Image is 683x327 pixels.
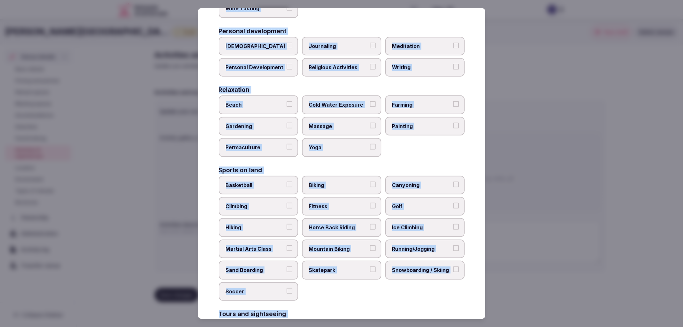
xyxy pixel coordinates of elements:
[370,144,376,150] button: Yoga
[453,101,459,107] button: Farming
[453,123,459,128] button: Painting
[453,224,459,230] button: Ice Climbing
[226,64,285,71] span: Personal Development
[226,224,285,231] span: Hiking
[309,144,368,151] span: Yoga
[287,288,292,294] button: Soccer
[453,64,459,69] button: Writing
[453,203,459,208] button: Golf
[392,101,451,108] span: Farming
[392,43,451,50] span: Meditation
[453,266,459,272] button: Snowboarding / Skiing
[287,182,292,187] button: Basketball
[226,266,285,274] span: Sand Boarding
[309,123,368,130] span: Massage
[219,87,250,93] h3: Relaxation
[287,144,292,150] button: Permaculture
[370,182,376,187] button: Biking
[226,288,285,295] span: Soccer
[370,101,376,107] button: Cold Water Exposure
[392,245,451,252] span: Running/Jogging
[392,64,451,71] span: Writing
[370,43,376,48] button: Journaling
[370,266,376,272] button: Skatepark
[226,5,285,12] span: Wine Tasting
[392,203,451,210] span: Golf
[392,182,451,189] span: Canyoning
[287,266,292,272] button: Sand Boarding
[370,245,376,251] button: Mountain Biking
[226,123,285,130] span: Gardening
[392,123,451,130] span: Painting
[226,144,285,151] span: Permaculture
[309,43,368,50] span: Journaling
[287,224,292,230] button: Hiking
[309,182,368,189] span: Biking
[309,245,368,252] span: Mountain Biking
[370,123,376,128] button: Massage
[453,43,459,48] button: Meditation
[370,203,376,208] button: Fitness
[219,167,262,173] h3: Sports on land
[309,266,368,274] span: Skatepark
[287,245,292,251] button: Martial Arts Class
[219,28,287,34] h3: Personal development
[287,43,292,48] button: [DEMOGRAPHIC_DATA]
[309,101,368,108] span: Cold Water Exposure
[219,311,286,317] h3: Tours and sightseeing
[287,64,292,69] button: Personal Development
[309,224,368,231] span: Horse Back Riding
[226,203,285,210] span: Climbing
[287,101,292,107] button: Beach
[287,203,292,208] button: Climbing
[226,182,285,189] span: Basketball
[287,123,292,128] button: Gardening
[226,43,285,50] span: [DEMOGRAPHIC_DATA]
[370,64,376,69] button: Religious Activities
[453,245,459,251] button: Running/Jogging
[309,64,368,71] span: Religious Activities
[309,203,368,210] span: Fitness
[226,101,285,108] span: Beach
[226,245,285,252] span: Martial Arts Class
[392,266,451,274] span: Snowboarding / Skiing
[370,224,376,230] button: Horse Back Riding
[453,182,459,187] button: Canyoning
[392,224,451,231] span: Ice Climbing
